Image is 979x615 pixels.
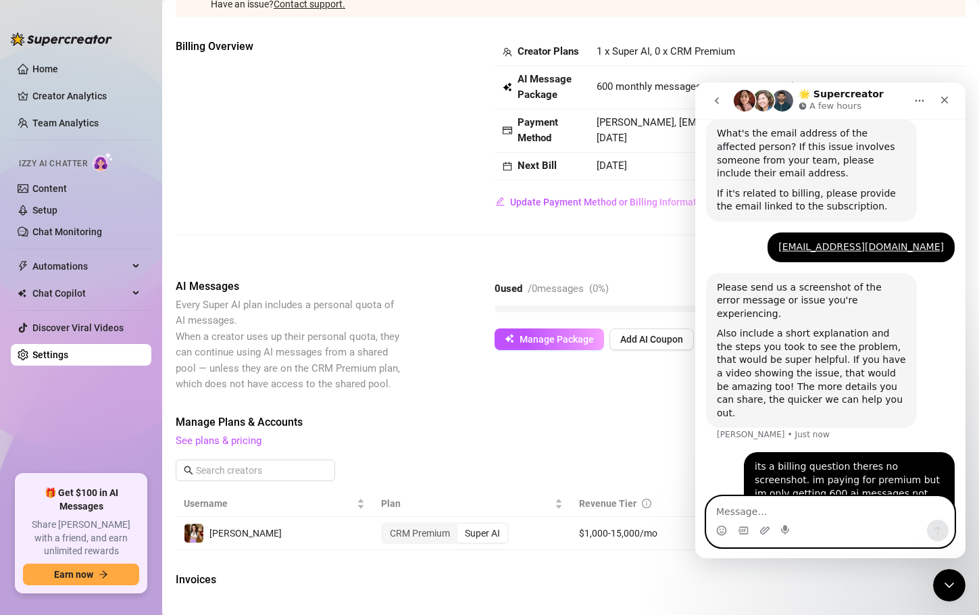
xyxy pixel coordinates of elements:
span: ( 0 %) [589,282,609,295]
img: Chat Copilot [18,289,26,298]
button: Upload attachment [64,443,75,453]
div: segmented control [381,522,509,544]
a: See plans & pricing [176,435,261,447]
span: Automations [32,255,128,277]
span: Update Payment Method or Billing Information [510,197,710,207]
div: CRM Premium [382,524,457,543]
th: AI Messages [689,491,847,517]
input: Search creators [196,463,316,478]
button: Start recording [86,443,97,453]
th: Username [176,491,373,517]
iframe: Intercom live chat [933,569,965,601]
span: Manage Package [520,334,594,345]
button: Emoji picker [21,443,32,453]
span: search [184,466,193,475]
span: calendar [503,162,512,171]
div: Sarah says… [11,150,259,191]
a: Setup [32,205,57,216]
span: 🎁 Get $100 in AI Messages [23,487,139,513]
div: Ella says… [11,191,259,370]
div: What's the email address of the affected person? If this issue involves someone from your team, p... [11,36,222,139]
strong: Payment Method [518,116,558,145]
div: Super AI [457,524,507,543]
span: Invoices [176,572,403,588]
span: Share [PERSON_NAME] with a friend, and earn unlimited rewards [23,518,139,558]
span: info-circle [642,499,651,508]
span: Auto-upgrade enabled [707,79,805,95]
button: Send a message… [232,437,253,459]
td: $1,000-15,000/mo [571,517,689,550]
button: Manage Package [495,328,604,350]
span: 600 monthly messages [597,79,701,95]
span: Username [184,496,354,511]
div: its a billing question theres no screenshot. im paying for premium but im only getting 600 ai mes... [59,378,249,430]
button: Gif picker [43,443,53,453]
button: Add AI Coupon [609,328,694,350]
strong: Creator Plans [518,45,579,57]
span: edit [495,197,505,206]
span: Manage Plans & Accounts [176,414,783,430]
span: [PERSON_NAME], [EMAIL_ADDRESS][DOMAIN_NAME], Visa Card ending in [DATE] [597,116,934,145]
span: / 0 messages [528,282,584,295]
a: Settings [32,349,68,360]
span: AI Messages [176,278,403,295]
div: Please send us a screenshot of the error message or issue you're experiencing. [22,199,211,239]
div: Please send us a screenshot of the error message or issue you're experiencing.Also include a shor... [11,191,222,346]
span: [PERSON_NAME] [209,528,282,539]
a: Content [32,183,67,194]
span: arrow-right [99,570,108,579]
iframe: Intercom live chat [695,82,965,558]
span: 1 x Super AI, 0 x CRM Premium [597,45,735,57]
a: Creator Analytics [32,85,141,107]
a: Home [32,64,58,74]
span: Revenue Tier [579,498,636,509]
button: Update Payment Method or Billing Information [495,191,711,213]
span: Billing Overview [176,39,403,55]
textarea: Message… [11,414,259,437]
span: Add AI Coupon [620,334,683,345]
div: [EMAIL_ADDRESS][DOMAIN_NAME] [72,150,259,180]
span: Every Super AI plan includes a personal quota of AI messages. When a creator uses up their person... [176,299,400,391]
span: [DATE] [597,159,627,172]
img: logo-BBDzfeDw.svg [11,32,112,46]
strong: Next Bill [518,159,557,172]
span: team [503,47,512,57]
div: its a billing question theres no screenshot. im paying for premium but im only getting 600 ai mes... [49,370,259,439]
div: Also include a short explanation and the steps you took to see the problem, that would be super h... [22,245,211,337]
div: Sarah says… [11,370,259,455]
div: Ella says… [11,36,259,150]
span: credit-card [503,126,512,135]
div: If it's related to billing, please provide the email linked to the subscription. [22,105,211,131]
button: Earn nowarrow-right [23,564,139,585]
span: Izzy AI Chatter [19,157,87,170]
img: Elena [184,524,203,543]
span: Plan [381,496,551,511]
a: [EMAIL_ADDRESS][DOMAIN_NAME] [83,159,249,170]
strong: AI Message Package [518,73,572,101]
span: Earn now [54,569,93,580]
strong: 0 used [495,282,522,295]
div: [PERSON_NAME] • Just now [22,348,134,356]
span: Chat Copilot [32,282,128,304]
a: Discover Viral Videos [32,322,124,333]
span: thunderbolt [18,261,28,272]
a: Chat Monitoring [32,226,102,237]
a: Team Analytics [32,118,99,128]
div: What's the email address of the affected person? If this issue involves someone from your team, p... [22,45,211,97]
th: Plan [373,491,570,517]
img: AI Chatter [93,152,114,172]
